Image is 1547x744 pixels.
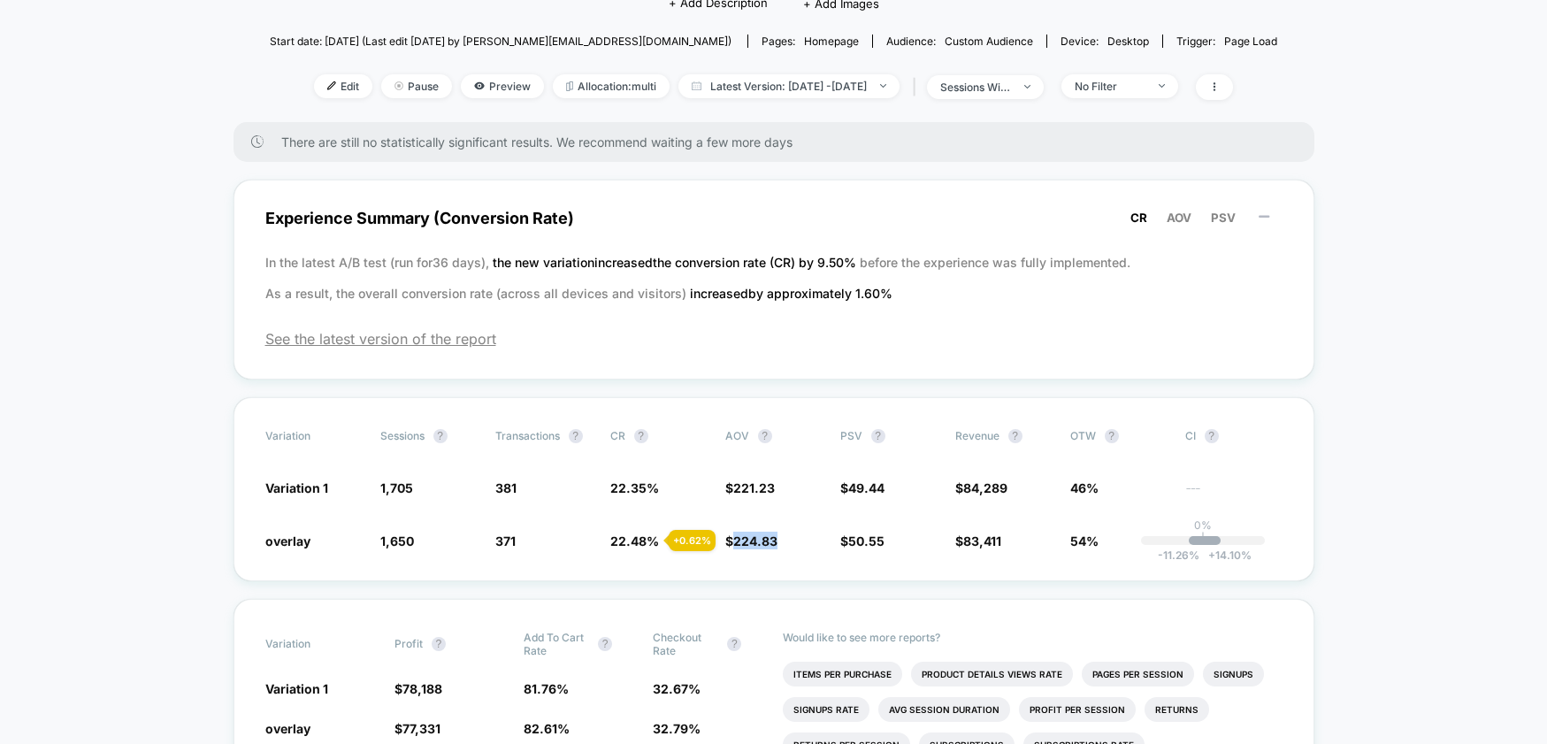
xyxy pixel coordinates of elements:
span: 22.35 % [610,480,659,495]
button: ? [432,637,446,651]
img: rebalance [566,81,573,91]
span: There are still no statistically significant results. We recommend waiting a few more days [281,134,1279,150]
span: PSV [840,429,862,442]
span: + [1208,548,1215,562]
img: edit [327,81,336,90]
span: CR [610,429,625,442]
button: ? [634,429,648,443]
button: PSV [1206,210,1241,226]
span: $ [955,480,1007,495]
img: calendar [692,81,701,90]
span: Sessions [380,429,425,442]
span: 22.48 % [610,533,659,548]
span: Variation 1 [265,480,328,495]
span: OTW [1070,429,1168,443]
span: $ [725,533,777,548]
span: Custom Audience [945,35,1033,48]
span: $ [840,533,885,548]
span: 49.44 [848,480,885,495]
span: Profit [394,637,423,650]
p: 0% [1194,518,1212,532]
span: 221.23 [733,480,775,495]
img: end [880,84,886,88]
button: ? [598,637,612,651]
span: Variation [265,429,363,443]
p: In the latest A/B test (run for 36 days), before the experience was fully implemented. As a resul... [265,247,1283,309]
span: 381 [495,480,517,495]
span: Device: [1046,35,1162,48]
div: Pages: [762,35,859,48]
li: Items Per Purchase [783,662,902,686]
span: Transactions [495,429,560,442]
div: + 0.62 % [669,530,716,551]
li: Profit Per Session [1019,697,1136,722]
span: 54% [1070,533,1099,548]
span: --- [1185,483,1283,496]
div: Audience: [886,35,1033,48]
span: | [908,74,927,100]
li: Avg Session Duration [878,697,1010,722]
span: 50.55 [848,533,885,548]
span: overlay [265,533,310,548]
li: Pages Per Session [1082,662,1194,686]
span: Add To Cart Rate [524,631,589,657]
div: No Filter [1075,80,1145,93]
span: 82.61 % [524,721,570,736]
div: sessions with impression [940,81,1011,94]
span: Experience Summary (Conversion Rate) [265,198,1283,238]
span: $ [955,533,1001,548]
span: 1,650 [380,533,414,548]
span: Start date: [DATE] (Last edit [DATE] by [PERSON_NAME][EMAIL_ADDRESS][DOMAIN_NAME]) [270,35,731,48]
span: 32.79 % [653,721,701,736]
span: 83,411 [963,533,1001,548]
span: desktop [1107,35,1149,48]
button: ? [871,429,885,443]
span: the new variation increased the conversion rate (CR) by 9.50 % [493,255,860,270]
span: 1,705 [380,480,413,495]
span: 78,188 [402,681,442,696]
span: Checkout Rate [653,631,718,657]
button: ? [1008,429,1022,443]
span: AOV [725,429,749,442]
span: Allocation: multi [553,74,670,98]
span: 84,289 [963,480,1007,495]
span: 224.83 [733,533,777,548]
span: $ [725,480,775,495]
span: $ [394,681,442,696]
li: Returns [1145,697,1209,722]
span: CI [1185,429,1283,443]
button: ? [569,429,583,443]
span: -11.26 % [1158,548,1199,562]
span: Pause [381,74,452,98]
span: Page Load [1224,35,1277,48]
li: Signups [1203,662,1264,686]
button: ? [727,637,741,651]
img: end [394,81,403,90]
span: homepage [804,35,859,48]
button: ? [433,429,448,443]
img: end [1024,85,1030,88]
button: CR [1125,210,1153,226]
p: Would like to see more reports? [783,631,1283,644]
span: Edit [314,74,372,98]
span: See the latest version of the report [265,330,1283,348]
span: increased by approximately 1.60 % [690,286,892,301]
span: PSV [1211,211,1236,225]
button: ? [1105,429,1119,443]
span: $ [394,721,440,736]
span: AOV [1167,211,1191,225]
span: Preview [461,74,544,98]
span: 81.76 % [524,681,569,696]
p: | [1201,532,1205,545]
span: CR [1130,211,1147,225]
span: Latest Version: [DATE] - [DATE] [678,74,900,98]
button: AOV [1161,210,1197,226]
div: Trigger: [1176,35,1277,48]
span: 32.67 % [653,681,701,696]
li: Product Details Views Rate [911,662,1073,686]
span: 77,331 [402,721,440,736]
span: Variation [265,631,363,657]
span: 46% [1070,480,1099,495]
span: overlay [265,721,310,736]
button: ? [1205,429,1219,443]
